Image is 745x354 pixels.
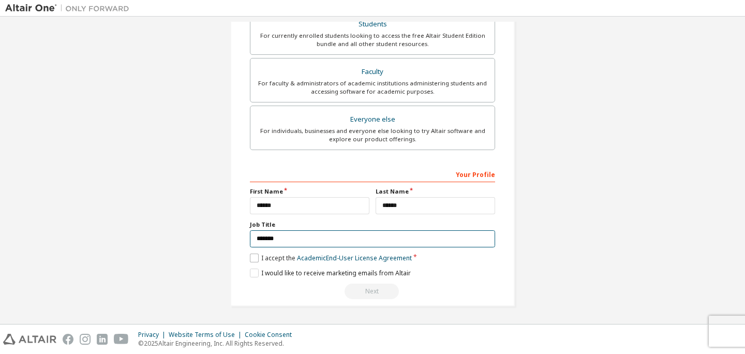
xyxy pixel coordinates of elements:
[114,334,129,345] img: youtube.svg
[250,269,411,277] label: I would like to receive marketing emails from Altair
[3,334,56,345] img: altair_logo.svg
[250,166,495,182] div: Your Profile
[5,3,135,13] img: Altair One
[250,284,495,299] div: Read and acccept EULA to continue
[297,254,412,262] a: Academic End-User License Agreement
[250,187,369,196] label: First Name
[138,339,298,348] p: © 2025 Altair Engineering, Inc. All Rights Reserved.
[138,331,169,339] div: Privacy
[250,254,412,262] label: I accept the
[376,187,495,196] label: Last Name
[257,32,488,48] div: For currently enrolled students looking to access the free Altair Student Edition bundle and all ...
[97,334,108,345] img: linkedin.svg
[257,112,488,127] div: Everyone else
[257,79,488,96] div: For faculty & administrators of academic institutions administering students and accessing softwa...
[257,127,488,143] div: For individuals, businesses and everyone else looking to try Altair software and explore our prod...
[257,65,488,79] div: Faculty
[80,334,91,345] img: instagram.svg
[245,331,298,339] div: Cookie Consent
[63,334,73,345] img: facebook.svg
[250,220,495,229] label: Job Title
[257,17,488,32] div: Students
[169,331,245,339] div: Website Terms of Use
